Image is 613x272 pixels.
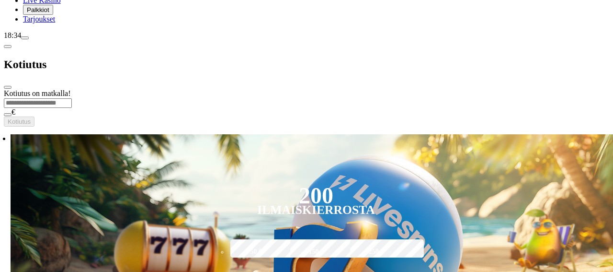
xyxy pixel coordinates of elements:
[23,15,55,23] span: Tarjoukset
[4,58,609,71] h2: Kotiutus
[27,6,49,13] span: Palkkiot
[4,113,11,116] button: eye icon
[288,238,344,266] label: 150 €
[4,45,11,48] button: chevron-left icon
[4,86,11,89] button: close
[4,31,21,39] span: 18:34
[257,204,375,216] div: Ilmaiskierrosta
[23,5,53,15] button: reward iconPalkkiot
[4,117,34,127] button: Kotiutus
[4,89,609,98] div: Kotiutus on matkalla!
[228,238,284,266] label: 50 €
[23,15,55,23] a: gift-inverted iconTarjoukset
[348,238,404,266] label: 250 €
[299,190,333,201] div: 200
[21,36,29,39] button: menu
[8,118,31,125] span: Kotiutus
[11,108,15,116] span: €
